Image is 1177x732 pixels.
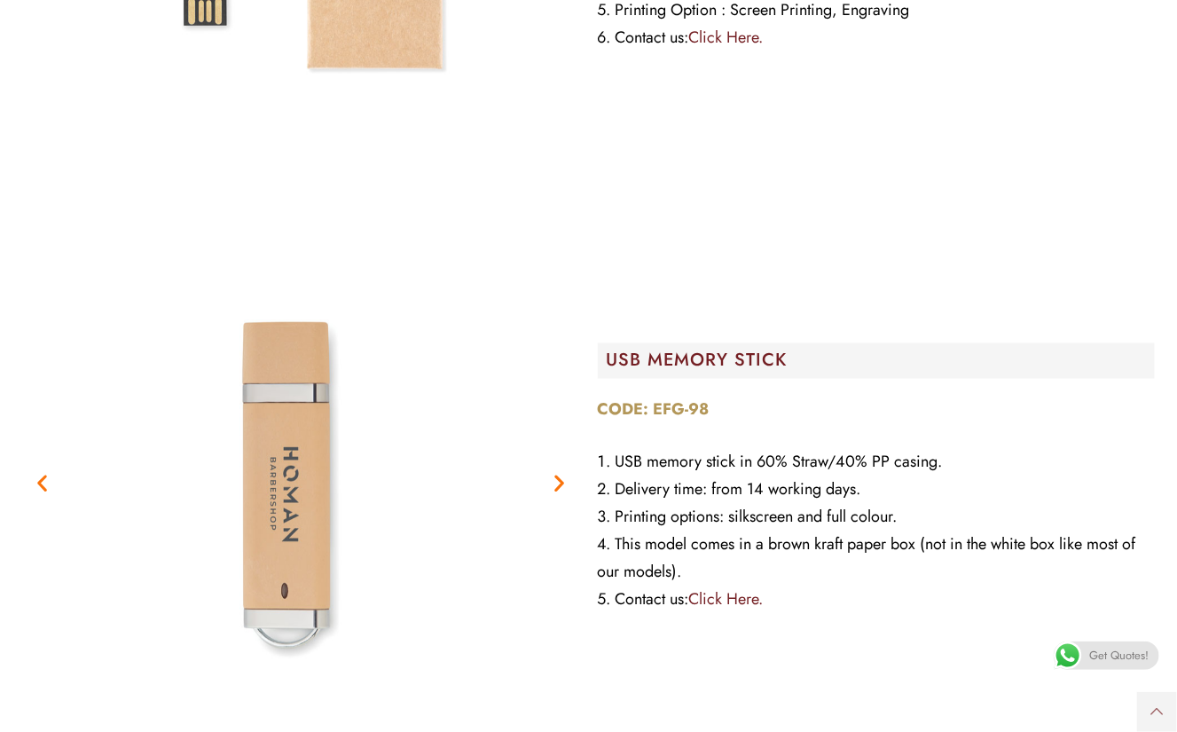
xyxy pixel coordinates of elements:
[1089,641,1149,670] span: Get Quotes!
[549,473,571,495] div: Next slide
[598,476,1156,504] li: Delivery time: from 14 working days.
[31,473,53,495] div: Previous slide
[689,26,764,49] a: Click Here.
[598,449,1156,476] li: USB memory stick in 60% Straw/40% PP casing.
[607,352,1156,370] h2: USB MEMORY STICK
[689,588,764,611] a: Click Here.
[598,398,710,421] strong: CODE: EFG-98
[598,504,1156,531] li: Printing options: silkscreen and full colour.
[598,531,1156,586] li: This model comes in a brown kraft paper box (not in the white box like most of our models).
[598,586,1156,614] li: Contact us:
[598,24,1156,51] li: Contact us:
